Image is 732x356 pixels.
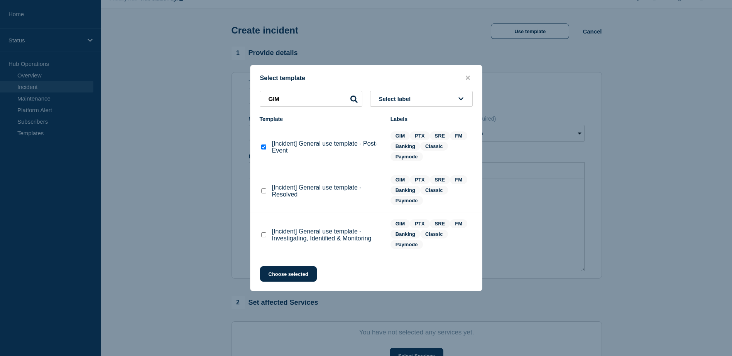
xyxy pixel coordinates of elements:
button: close button [463,74,472,82]
button: Select label [370,91,473,107]
span: Paymode [391,152,423,161]
span: SRE [430,219,450,228]
span: PTX [410,219,429,228]
span: PTX [410,175,429,184]
p: [Incident] General use template - Investigating, Identified & Monitoring [272,228,383,242]
span: Classic [420,230,448,238]
span: GIM [391,131,410,140]
p: [Incident] General use template - Resolved [272,184,383,198]
span: GIM [391,175,410,184]
button: Choose selected [260,266,317,282]
span: FM [450,175,467,184]
span: FM [450,219,467,228]
input: [Incident] General use template - Post-Event checkbox [261,144,266,149]
span: Banking [391,230,420,238]
input: [Incident] General use template - Resolved checkbox [261,188,266,193]
span: PTX [410,131,429,140]
div: Select template [250,74,482,82]
div: Template [260,116,383,122]
div: Labels [391,116,473,122]
p: [Incident] General use template - Post-Event [272,140,383,154]
span: Paymode [391,240,423,249]
span: SRE [430,131,450,140]
span: Classic [420,142,448,151]
input: [Incident] General use template - Investigating, Identified & Monitoring checkbox [261,232,266,237]
span: Paymode [391,196,423,205]
span: SRE [430,175,450,184]
span: Select label [379,96,414,102]
span: GIM [391,219,410,228]
input: Search templates & labels [260,91,362,107]
span: Banking [391,186,420,195]
span: Banking [391,142,420,151]
span: Classic [420,186,448,195]
span: FM [450,131,467,140]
